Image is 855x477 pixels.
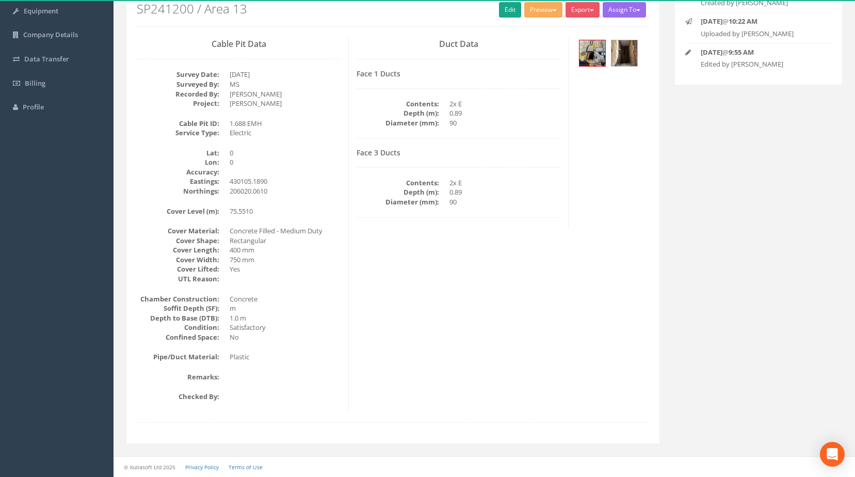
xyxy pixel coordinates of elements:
dd: Concrete [230,294,341,304]
dd: 0.89 [449,187,560,197]
dd: 400 mm [230,245,341,255]
img: 376f665f-b7a9-3f05-63cc-bc9fd23ed209_816e1fec-3ae7-1f2b-8e00-a78be18ab96f_thumb.jpg [579,40,605,66]
dd: No [230,332,341,342]
small: © Kullasoft Ltd 2025 [124,464,175,471]
span: Company Details [23,30,78,39]
dd: 0 [230,157,341,167]
dt: Cable Pit ID: [137,119,219,129]
dt: Confined Space: [137,332,219,342]
dt: Project: [137,99,219,108]
a: Terms of Use [229,464,263,471]
dd: Rectangular [230,236,341,246]
dd: 2x E [449,178,560,188]
span: Data Transfer [24,54,69,63]
dd: 75.5510 [230,206,341,216]
p: Uploaded by [PERSON_NAME] [701,29,820,39]
dt: Service Type: [137,128,219,138]
dt: Diameter (mm): [357,197,439,207]
dt: Depth (m): [357,187,439,197]
dd: Plastic [230,352,341,362]
dt: UTL Reason: [137,274,219,284]
dd: 750 mm [230,255,341,265]
dt: Recorded By: [137,89,219,99]
dd: 90 [449,118,560,128]
button: Assign To [603,2,646,18]
dt: Checked By: [137,392,219,402]
dd: MS [230,79,341,89]
h4: Face 3 Ducts [357,149,560,156]
dt: Remarks: [137,372,219,382]
dd: m [230,304,341,313]
dt: Contents: [357,99,439,109]
dt: Eastings: [137,177,219,186]
dt: Cover Lifted: [137,264,219,274]
button: Export [566,2,600,18]
p: @ [701,47,820,57]
strong: 10:22 AM [729,17,757,26]
dd: 430105.1890 [230,177,341,186]
dd: 0.89 [449,108,560,118]
dt: Contents: [357,178,439,188]
dd: 1.688 EMH [230,119,341,129]
dt: Lat: [137,148,219,158]
dt: Cover Level (m): [137,206,219,216]
dd: 0 [230,148,341,158]
dd: 90 [449,197,560,207]
span: Profile [23,102,44,112]
dt: Accuracy: [137,167,219,177]
dt: Diameter (mm): [357,118,439,128]
dd: 206020.0610 [230,186,341,196]
dt: Pipe/Duct Material: [137,352,219,362]
dt: Soffit Depth (SF): [137,304,219,313]
dd: [PERSON_NAME] [230,99,341,108]
p: Edited by [PERSON_NAME] [701,59,820,69]
dd: 2x E [449,99,560,109]
h3: Cable Pit Data [137,40,341,49]
a: Privacy Policy [185,464,219,471]
dd: [PERSON_NAME] [230,89,341,99]
span: Equipment [24,6,58,15]
dt: Cover Material: [137,226,219,236]
dt: Lon: [137,157,219,167]
dt: Depth (m): [357,108,439,118]
dd: Concrete Filled - Medium Duty [230,226,341,236]
dd: Yes [230,264,341,274]
button: Preview [524,2,562,18]
dt: Cover Width: [137,255,219,265]
a: Edit [499,2,521,18]
dt: Cover Length: [137,245,219,255]
strong: [DATE] [701,47,722,57]
h2: SP241200 / Area 13 [137,2,649,15]
span: Billing [25,78,45,88]
dt: Surveyed By: [137,79,219,89]
strong: 9:55 AM [729,47,754,57]
p: @ [701,17,820,26]
dt: Northings: [137,186,219,196]
div: Open Intercom Messenger [820,442,845,467]
dd: Electric [230,128,341,138]
dt: Depth to Base (DTB): [137,313,219,323]
dt: Survey Date: [137,70,219,79]
img: 376f665f-b7a9-3f05-63cc-bc9fd23ed209_1504bb4e-933d-49b0-1cf2-ccf4e8c534a2_thumb.jpg [611,40,637,66]
h4: Face 1 Ducts [357,70,560,77]
dt: Condition: [137,323,219,332]
dd: [DATE] [230,70,341,79]
dd: 1.0 m [230,313,341,323]
dd: Satisfactory [230,323,341,332]
dt: Cover Shape: [137,236,219,246]
h3: Duct Data [357,40,560,49]
strong: [DATE] [701,17,722,26]
dt: Chamber Construction: [137,294,219,304]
